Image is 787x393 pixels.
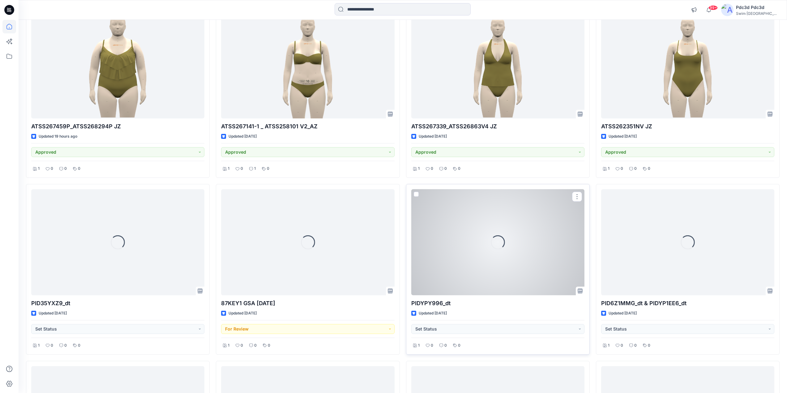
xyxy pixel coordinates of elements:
[601,12,774,118] a: ATSS262351NV JZ
[229,310,257,317] p: Updated [DATE]
[458,165,460,172] p: 0
[458,342,460,349] p: 0
[64,342,67,349] p: 0
[708,5,718,10] span: 99+
[431,165,433,172] p: 0
[418,342,420,349] p: 1
[648,165,650,172] p: 0
[721,4,734,16] img: avatar
[221,122,394,131] p: ATSS267141-1 _ ATSS258101 V2_AZ
[601,122,774,131] p: ATSS262351NV JZ
[254,165,256,172] p: 1
[621,342,623,349] p: 0
[229,133,257,140] p: Updated [DATE]
[268,342,270,349] p: 0
[609,133,637,140] p: Updated [DATE]
[608,165,609,172] p: 1
[31,122,204,131] p: ATSS267459P_ATSS268294P JZ
[51,342,53,349] p: 0
[78,165,80,172] p: 0
[419,310,447,317] p: Updated [DATE]
[254,342,257,349] p: 0
[228,342,229,349] p: 1
[78,342,80,349] p: 0
[634,165,637,172] p: 0
[31,299,204,308] p: PID35YXZ9_dt
[241,165,243,172] p: 0
[444,342,447,349] p: 0
[228,165,229,172] p: 1
[634,342,637,349] p: 0
[648,342,650,349] p: 0
[267,165,269,172] p: 0
[608,342,609,349] p: 1
[221,299,394,308] p: 87KEY1 GSA [DATE]
[51,165,53,172] p: 0
[601,299,774,308] p: PID6Z1MMG_dt & PIDYP1EE6_dt
[431,342,433,349] p: 0
[241,342,243,349] p: 0
[38,342,40,349] p: 1
[444,165,447,172] p: 0
[736,4,779,11] div: Pdc3d Pdc3d
[418,165,420,172] p: 1
[31,12,204,118] a: ATSS267459P_ATSS268294P JZ
[64,165,67,172] p: 0
[39,133,77,140] p: Updated 19 hours ago
[609,310,637,317] p: Updated [DATE]
[411,122,584,131] p: ATSS267339_ATSS26863V4 JZ
[621,165,623,172] p: 0
[736,11,779,16] div: Swim [GEOGRAPHIC_DATA]
[411,299,584,308] p: PIDYPY996_dt
[419,133,447,140] p: Updated [DATE]
[411,12,584,118] a: ATSS267339_ATSS26863V4 JZ
[221,12,394,118] a: ATSS267141-1 _ ATSS258101 V2_AZ
[38,165,40,172] p: 1
[39,310,67,317] p: Updated [DATE]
